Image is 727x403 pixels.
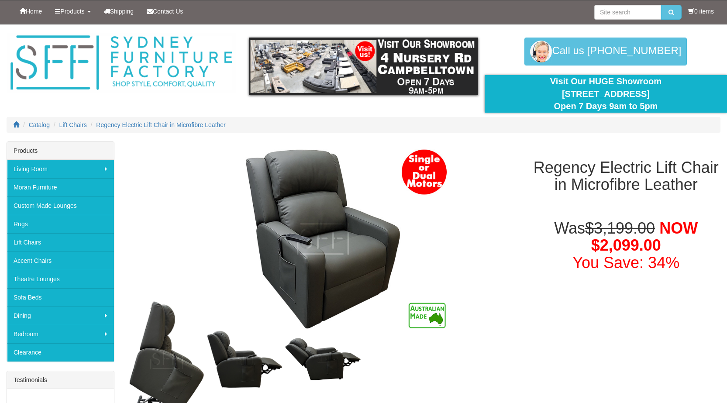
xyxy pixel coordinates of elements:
font: You Save: 34% [572,254,679,272]
a: Custom Made Lounges [7,196,114,215]
a: Contact Us [140,0,190,22]
del: $3,199.00 [585,219,655,237]
span: Products [60,8,84,15]
span: NOW $2,099.00 [591,219,698,255]
a: Lift Chairs [7,233,114,251]
a: Shipping [97,0,141,22]
h1: Was [531,220,720,272]
a: Accent Chairs [7,251,114,270]
a: Theatre Lounges [7,270,114,288]
a: Bedroom [7,325,114,343]
input: Site search [594,5,661,20]
a: Lift Chairs [59,121,87,128]
span: Shipping [110,8,134,15]
span: Contact Us [153,8,183,15]
a: Moran Furniture [7,178,114,196]
a: Sofa Beds [7,288,114,307]
div: Testimonials [7,371,114,389]
h1: Regency Electric Lift Chair in Microfibre Leather [531,159,720,193]
span: Home [26,8,42,15]
a: Products [48,0,97,22]
a: Dining [7,307,114,325]
a: Home [13,0,48,22]
div: Products [7,142,114,160]
img: Sydney Furniture Factory [7,33,236,93]
li: 0 items [688,7,714,16]
div: Visit Our HUGE Showroom [STREET_ADDRESS] Open 7 Days 9am to 5pm [491,75,720,113]
a: Rugs [7,215,114,233]
a: Living Room [7,160,114,178]
a: Regency Electric Lift Chair in Microfibre Leather [96,121,225,128]
a: Clearance [7,343,114,362]
a: Catalog [29,121,50,128]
